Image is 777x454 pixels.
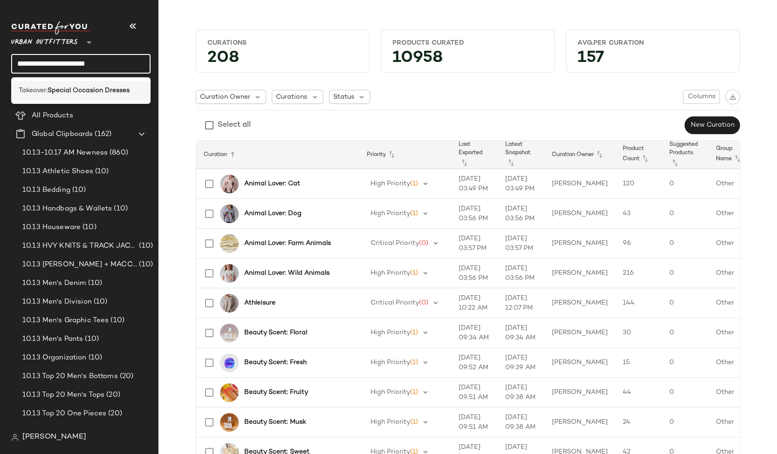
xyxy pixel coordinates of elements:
td: 0 [662,378,708,407]
b: Beauty Scent: Fruity [244,387,308,397]
span: 10.13 Men's Division [22,297,92,307]
span: Urban Outfitters [11,32,78,48]
td: [PERSON_NAME] [544,258,615,288]
td: 144 [615,288,662,318]
span: 10.13 Handbags & Wallets [22,203,112,214]
span: High Priority [371,389,410,396]
td: Other [708,258,755,288]
span: High Priority [371,419,410,426]
span: Columns [687,93,715,101]
b: Beauty Scent: Floral [244,328,307,338]
td: [PERSON_NAME] [544,348,615,378]
div: Select all [218,120,251,131]
td: [DATE] 03:56 PM [498,199,544,229]
span: 10.13-10.17 AM Newness [22,148,108,158]
img: 101332914_073_b [220,234,239,253]
td: 216 [615,258,662,288]
span: 10.13 Top 20 One Pieces [22,408,106,419]
td: 0 [662,348,708,378]
th: Latest Snapshot [498,141,544,169]
td: [DATE] 09:38 AM [498,378,544,407]
td: [DATE] 03:57 PM [498,229,544,258]
span: 10.13 Organization [22,352,87,363]
span: (20) [118,371,134,382]
td: Other [708,288,755,318]
span: (0) [419,240,428,247]
span: 10.13 Men's Denim [22,278,86,289]
span: (10) [137,259,153,270]
b: Special Occasion Dresses [48,86,130,95]
span: Critical Priority [371,299,419,306]
div: 208 [200,51,365,68]
span: Status [333,92,354,102]
img: 91249508_040_b [220,353,239,372]
th: Priority [359,141,452,169]
td: [PERSON_NAME] [544,318,615,348]
span: High Priority [371,180,410,187]
td: [DATE] 10:22 AM [451,288,498,318]
span: (20) [104,390,120,400]
span: Curation Owner [200,92,250,102]
span: Takeover: [19,86,48,95]
b: Beauty Scent: Fresh [244,358,307,367]
td: [DATE] 09:51 AM [451,378,498,407]
b: Animal Lover: Farm Animals [244,238,331,248]
button: New Curation [684,116,740,134]
td: [DATE] 12:07 PM [498,288,544,318]
div: 10958 [385,51,550,68]
span: (10) [81,222,96,233]
td: Other [708,348,755,378]
td: [DATE] 09:39 AM [498,348,544,378]
td: 0 [662,229,708,258]
span: High Priority [371,270,410,277]
td: 24 [615,407,662,437]
button: Columns [683,90,719,104]
span: (10) [86,278,102,289]
td: [DATE] 03:49 PM [451,169,498,199]
img: cfy_white_logo.C9jOOHJF.svg [11,21,90,34]
td: [DATE] 03:56 PM [451,199,498,229]
td: 0 [662,407,708,437]
td: 0 [662,199,708,229]
td: Other [708,229,755,258]
span: High Priority [371,359,410,366]
span: High Priority [371,210,410,217]
b: Beauty Scent: Musk [244,417,306,427]
span: (10) [137,241,153,251]
td: 0 [662,258,708,288]
td: 0 [662,288,708,318]
span: (10) [93,166,109,177]
img: 35402403_023_b [220,324,239,342]
span: New Curation [690,122,734,129]
span: 10.13 Top 20 Men's Bottoms [22,371,118,382]
td: 43 [615,199,662,229]
span: High Priority [371,329,410,336]
td: [DATE] 09:34 AM [451,318,498,348]
span: 10.13 Men's Graphic Tees [22,315,109,326]
span: (10) [92,297,108,307]
td: 30 [615,318,662,348]
th: Last Exported [451,141,498,169]
td: Other [708,169,755,199]
span: Curations [276,92,307,102]
td: Other [708,407,755,437]
td: [DATE] 09:34 AM [498,318,544,348]
td: [PERSON_NAME] [544,229,615,258]
span: 10.13 Bedding [22,185,70,196]
span: Global Clipboards [32,129,93,140]
td: [DATE] 09:38 AM [498,407,544,437]
td: 120 [615,169,662,199]
span: (10) [83,334,99,345]
td: 15 [615,348,662,378]
th: Group Name [708,141,755,169]
b: Animal Lover: Dog [244,209,302,218]
img: 35402403_018_b [220,413,239,432]
td: [DATE] 03:56 PM [498,258,544,288]
th: Product Count [615,141,662,169]
span: (0) [419,299,428,306]
td: Other [708,318,755,348]
span: 10.13 Top 20 Women's Bottoms [22,427,130,438]
div: Avg.per Curation [578,39,728,47]
span: (162) [93,129,111,140]
img: 105192207_072_b [220,383,239,402]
